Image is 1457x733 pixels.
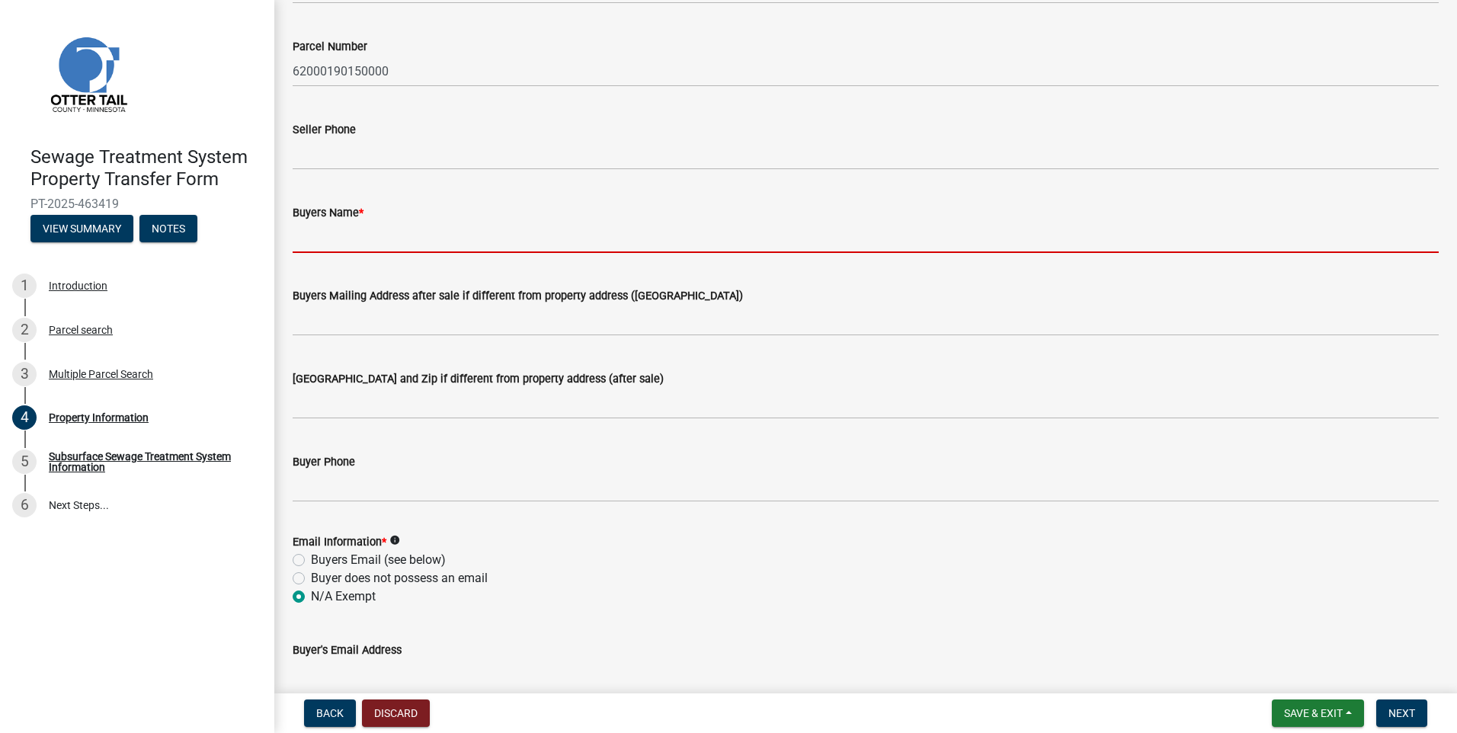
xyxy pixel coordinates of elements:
[293,208,363,219] label: Buyers Name
[1388,707,1415,719] span: Next
[30,215,133,242] button: View Summary
[293,125,356,136] label: Seller Phone
[293,457,355,468] label: Buyer Phone
[49,325,113,335] div: Parcel search
[311,587,376,606] label: N/A Exempt
[293,42,367,53] label: Parcel Number
[1284,707,1343,719] span: Save & Exit
[139,215,197,242] button: Notes
[316,707,344,719] span: Back
[49,369,153,379] div: Multiple Parcel Search
[304,699,356,727] button: Back
[49,412,149,423] div: Property Information
[293,291,743,302] label: Buyers Mailing Address after sale if different from property address ([GEOGRAPHIC_DATA])
[311,551,446,569] label: Buyers Email (see below)
[30,223,133,235] wm-modal-confirm: Summary
[12,318,37,342] div: 2
[139,223,197,235] wm-modal-confirm: Notes
[311,569,488,587] label: Buyer does not possess an email
[49,280,107,291] div: Introduction
[12,493,37,517] div: 6
[30,197,244,211] span: PT-2025-463419
[389,535,400,546] i: info
[30,146,262,190] h4: Sewage Treatment System Property Transfer Form
[293,374,664,385] label: [GEOGRAPHIC_DATA] and Zip if different from property address (after sale)
[49,451,250,472] div: Subsurface Sewage Treatment System Information
[293,537,386,548] label: Email Information
[12,274,37,298] div: 1
[12,450,37,474] div: 5
[293,645,402,656] label: Buyer's Email Address
[12,405,37,430] div: 4
[362,699,430,727] button: Discard
[1376,699,1427,727] button: Next
[30,16,145,130] img: Otter Tail County, Minnesota
[12,362,37,386] div: 3
[1272,699,1364,727] button: Save & Exit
